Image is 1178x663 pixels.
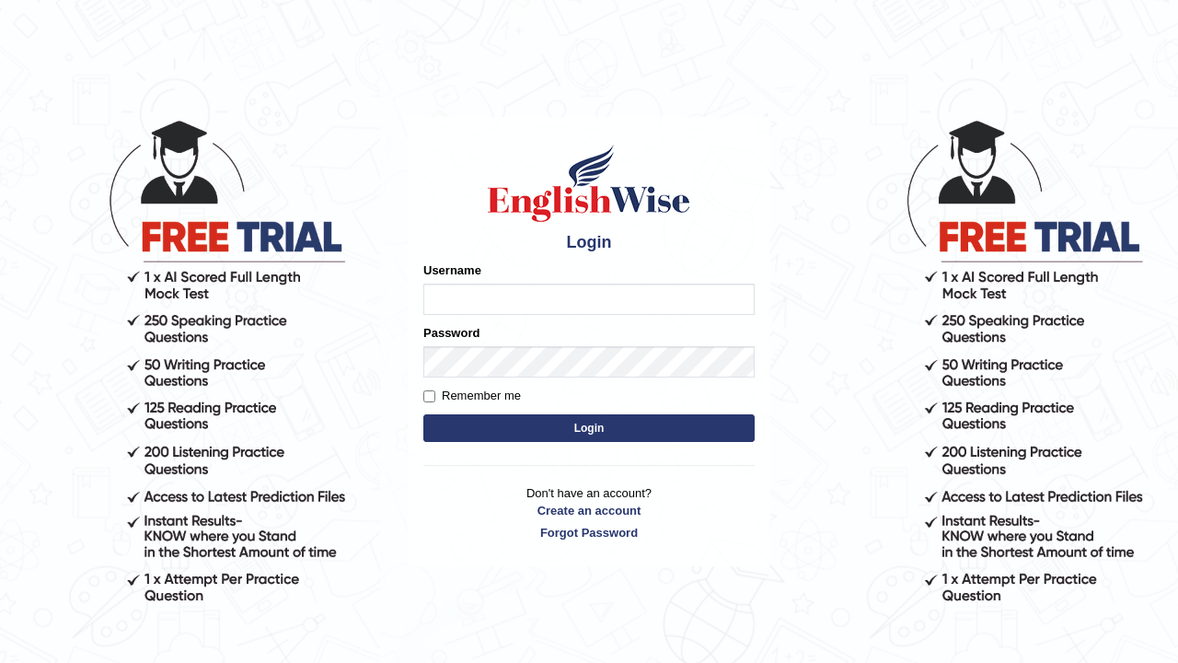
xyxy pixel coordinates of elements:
[423,390,435,402] input: Remember me
[484,142,694,225] img: Logo of English Wise sign in for intelligent practice with AI
[423,524,755,541] a: Forgot Password
[423,262,481,279] label: Username
[423,414,755,442] button: Login
[423,324,479,342] label: Password
[423,234,755,252] h4: Login
[423,502,755,519] a: Create an account
[423,387,521,405] label: Remember me
[423,484,755,541] p: Don't have an account?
